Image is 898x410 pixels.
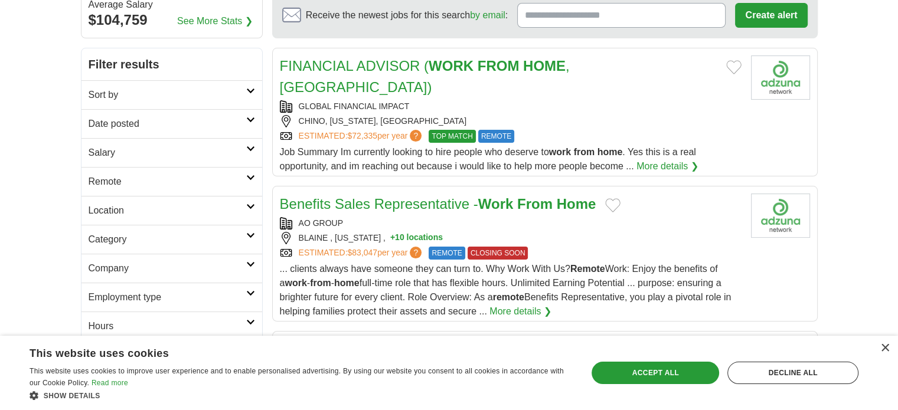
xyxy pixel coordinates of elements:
span: This website uses cookies to improve user experience and to enable personalised advertising. By u... [30,367,564,387]
h2: Filter results [81,48,262,80]
a: Benefits Sales Representative -Work From Home [280,196,596,212]
a: Read more, opens a new window [92,379,128,387]
span: CLOSING SOON [468,247,528,260]
strong: Work [478,196,514,212]
img: Company logo [751,55,810,100]
a: Remote [81,167,262,196]
strong: from [574,147,595,157]
strong: WORK [429,58,474,74]
a: Hours [81,311,262,340]
strong: Remote [570,264,605,274]
span: $72,335 [347,131,377,140]
div: BLAINE , [US_STATE] , [280,232,742,244]
div: Close [880,344,889,353]
a: by email [470,10,505,20]
a: Location [81,196,262,225]
a: More details ❯ [489,304,551,319]
a: More details ❯ [636,159,698,173]
a: Company [81,254,262,283]
a: Employment type [81,283,262,311]
h2: Hours [89,319,246,333]
span: Show details [44,392,100,400]
div: Show details [30,389,571,401]
h2: Sort by [89,88,246,102]
a: Salary [81,138,262,167]
div: $104,759 [89,9,255,31]
span: REMOTE [478,130,514,143]
h2: Location [89,204,246,218]
a: Category [81,225,262,254]
strong: work [285,278,306,288]
div: GLOBAL FINANCIAL IMPACT [280,100,742,113]
a: FINANCIAL ADVISOR (WORK FROM HOME, [GEOGRAPHIC_DATA]) [280,58,570,95]
span: REMOTE [429,247,465,260]
span: ? [410,130,422,142]
h2: Employment type [89,290,246,304]
h2: Date posted [89,117,246,131]
div: CHINO, [US_STATE], [GEOGRAPHIC_DATA] [280,115,742,127]
h2: Company [89,261,246,275]
span: + [390,232,395,244]
button: +10 locations [390,232,443,244]
div: Decline all [727,362,858,384]
a: ESTIMATED:$72,335per year? [299,130,424,143]
strong: work [549,147,571,157]
strong: Home [557,196,596,212]
h2: Remote [89,175,246,189]
a: ESTIMATED:$83,047per year? [299,247,424,260]
strong: FROM [478,58,520,74]
strong: from [310,278,331,288]
a: Date posted [81,109,262,138]
a: See More Stats ❯ [177,14,253,28]
h2: Category [89,232,246,247]
button: Create alert [735,3,807,28]
span: Receive the newest jobs for this search : [306,8,508,22]
strong: home [334,278,360,288]
strong: remote [493,292,524,302]
strong: home [597,147,623,157]
span: Job Summary Im currently looking to hire people who deserve to . Yes this is a real opportunity, ... [280,147,696,171]
button: Add to favorite jobs [605,198,621,212]
h2: Salary [89,146,246,160]
button: Add to favorite jobs [726,60,742,74]
strong: HOME [523,58,566,74]
a: Sort by [81,80,262,109]
div: Accept all [592,362,719,384]
span: $83,047 [347,248,377,257]
span: TOP MATCH [429,130,475,143]
span: ? [410,247,422,258]
img: Company logo [751,193,810,238]
div: AO GROUP [280,217,742,229]
div: This website uses cookies [30,343,541,360]
strong: From [517,196,553,212]
span: ... clients always have someone they can turn to. Why Work With Us? Work: Enjoy the benefits of a... [280,264,732,316]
